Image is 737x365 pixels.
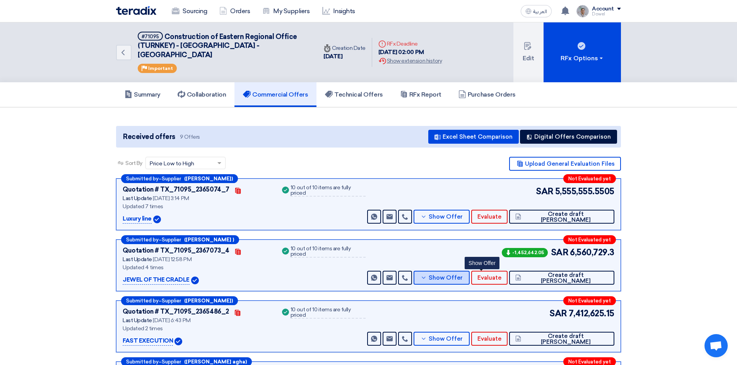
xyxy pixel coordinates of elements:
span: Last Update [123,317,152,324]
button: Create draft [PERSON_NAME] [509,332,614,346]
span: Create draft [PERSON_NAME] [523,272,608,284]
div: #71095 [142,34,159,39]
h5: Construction of Eastern Regional Office (TURNKEY) - Nakheel Mall - Dammam [138,32,308,59]
span: 7,412,625.15 [569,307,614,320]
span: -1,452,642.05 [502,248,548,257]
div: Updated 2 times [123,324,271,333]
span: Last Update [123,256,152,263]
a: Commercial Offers [234,82,316,107]
div: – [121,235,239,244]
span: Supplier [162,237,181,242]
a: Insights [316,3,361,20]
button: العربية [521,5,552,17]
span: SAR [536,185,554,198]
b: ([PERSON_NAME] agha) [184,359,247,364]
a: Orders [213,3,256,20]
button: Evaluate [471,332,508,346]
a: My Suppliers [256,3,316,20]
span: Submitted by [126,359,159,364]
button: Show Offer [414,332,470,346]
p: FAST EXECUTION [123,336,173,346]
div: Creation Date [323,44,366,52]
span: [DATE] 12:58 PM [153,256,192,263]
div: 10 out of 10 items are fully priced [291,185,366,197]
div: – [121,296,238,305]
img: Teradix logo [116,6,156,15]
img: Verified Account [153,216,161,223]
span: Not Evaluated yet [568,298,611,303]
div: [DATE] 02:00 PM [378,48,442,57]
span: Important [148,66,173,71]
div: RFx Deadline [378,40,442,48]
div: Quotation # TX_71095_2367073_4 [123,246,229,255]
span: Submitted by [126,237,159,242]
span: Submitted by [126,176,159,181]
h5: Commercial Offers [243,91,308,98]
button: Show Offer [414,210,470,224]
div: RFx Options [561,54,604,63]
span: Show Offer [429,214,463,220]
span: 9 Offers [180,133,200,141]
span: Show Offer [429,336,463,342]
div: [DATE] [323,52,366,61]
div: Show Offer [465,257,499,269]
a: Purchase Orders [450,82,524,107]
span: Construction of Eastern Regional Office (TURNKEY) - [GEOGRAPHIC_DATA] - [GEOGRAPHIC_DATA] [138,32,297,59]
span: Supplier [162,298,181,303]
span: Price Low to High [150,160,194,168]
span: Not Evaluated yet [568,176,611,181]
img: Verified Account [191,277,199,284]
span: Show Offer [429,275,463,281]
p: JEWEL OF THE CRADLE [123,275,190,285]
span: SAR [549,307,567,320]
b: ([PERSON_NAME] ) [184,237,234,242]
a: Sourcing [166,3,213,20]
div: Dowel [592,12,621,16]
span: [DATE] 6:43 PM [153,317,190,324]
span: [DATE] 3:14 PM [153,195,189,202]
h5: Summary [125,91,161,98]
button: Create draft [PERSON_NAME] [509,210,614,224]
div: Account [592,6,614,12]
h5: Collaboration [178,91,226,98]
a: Technical Offers [316,82,391,107]
h5: RFx Report [400,91,441,98]
button: Digital Offers Comparison [520,130,617,144]
span: 6,560,729.3 [570,246,614,259]
span: Evaluate [477,275,501,281]
span: 5,555,555.5505 [555,185,614,198]
span: Evaluate [477,214,501,220]
span: Supplier [162,359,181,364]
h5: Purchase Orders [458,91,516,98]
span: Last Update [123,195,152,202]
a: Summary [116,82,169,107]
button: Excel Sheet Comparison [428,130,519,144]
span: Create draft [PERSON_NAME] [523,211,608,223]
div: Show extension history [378,57,442,65]
img: Verified Account [174,338,182,345]
div: Quotation # TX_71095_2365486_2 [123,307,229,316]
a: RFx Report [392,82,450,107]
a: Collaboration [169,82,235,107]
p: Luxury line [123,214,152,224]
div: Updated 4 times [123,263,271,272]
div: 10 out of 10 items are fully priced [291,246,366,258]
span: Submitted by [126,298,159,303]
button: Edit [513,22,544,82]
b: ([PERSON_NAME]) [184,298,233,303]
b: ([PERSON_NAME]) [184,176,233,181]
span: SAR [551,246,569,259]
span: Create draft [PERSON_NAME] [523,333,608,345]
span: Sort By [125,159,142,167]
span: Not Evaluated yet [568,359,611,364]
button: Evaluate [471,271,508,285]
h5: Technical Offers [325,91,383,98]
button: RFx Options [544,22,621,82]
div: – [121,174,238,183]
img: IMG_1753965247717.jpg [576,5,589,17]
div: Updated 7 times [123,202,271,211]
button: Create draft [PERSON_NAME] [509,271,614,285]
div: 10 out of 10 items are fully priced [291,307,366,319]
span: Supplier [162,176,181,181]
span: Not Evaluated yet [568,237,611,242]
